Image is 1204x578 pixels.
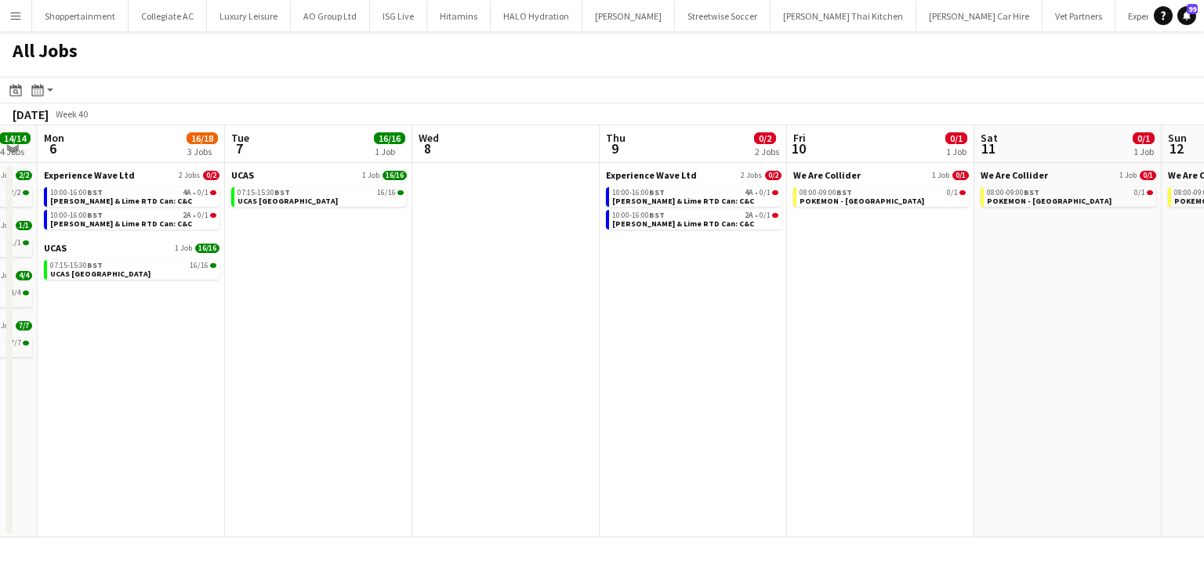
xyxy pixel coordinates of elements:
a: 99 [1177,6,1196,25]
button: Shoppertainment [32,1,129,31]
button: ISG Live [370,1,427,31]
button: AO Group Ltd [291,1,370,31]
button: [PERSON_NAME] Car Hire [916,1,1043,31]
button: Streetwise Soccer [675,1,771,31]
button: [PERSON_NAME] [582,1,675,31]
button: Luxury Leisure [207,1,291,31]
button: Collegiate AC [129,1,207,31]
button: HALO Hydration [491,1,582,31]
button: [PERSON_NAME] Thai Kitchen [771,1,916,31]
button: Vet Partners [1043,1,1115,31]
div: [DATE] [13,107,49,122]
span: 99 [1187,4,1198,14]
span: Week 40 [52,108,91,120]
button: Hitamins [427,1,491,31]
